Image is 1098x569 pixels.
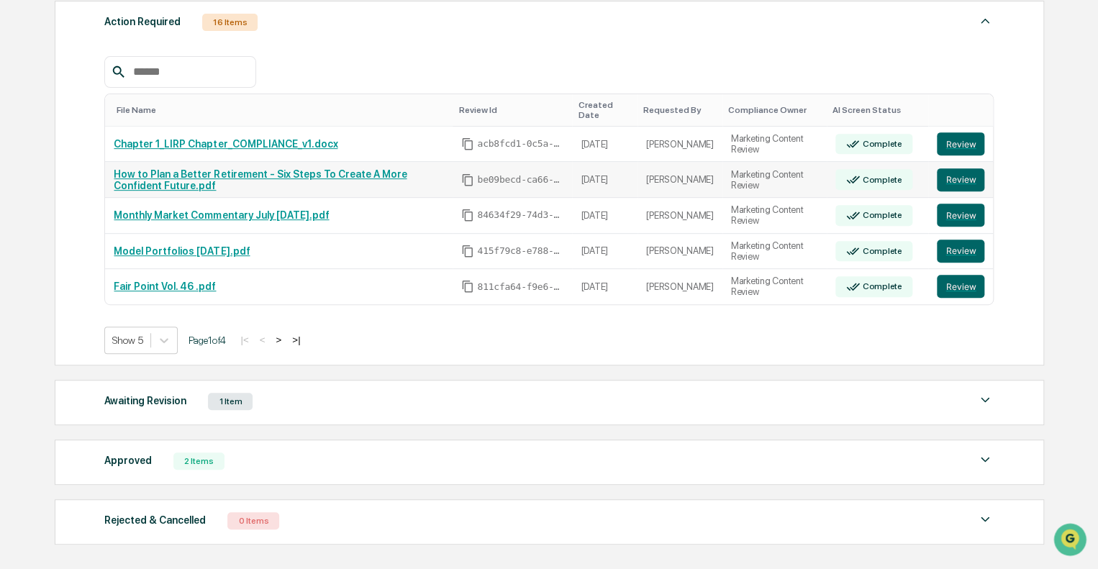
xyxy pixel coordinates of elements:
[49,124,182,136] div: We're available if you need us!
[255,334,270,346] button: <
[236,334,253,346] button: |<
[572,234,638,270] td: [DATE]
[976,12,994,29] img: caret
[173,452,224,470] div: 2 Items
[638,162,722,198] td: [PERSON_NAME]
[227,512,279,529] div: 0 Items
[860,210,902,220] div: Complete
[458,105,566,115] div: Toggle SortBy
[288,334,304,346] button: >|
[143,244,174,255] span: Pylon
[860,246,902,256] div: Complete
[1052,522,1091,560] iframe: Open customer support
[860,175,902,185] div: Complete
[477,174,563,186] span: be09becd-ca66-42a2-9916-32b22f140bf8
[104,391,186,410] div: Awaiting Revision
[976,511,994,528] img: caret
[104,511,206,529] div: Rejected & Cancelled
[722,269,827,304] td: Marketing Content Review
[722,162,827,198] td: Marketing Content Review
[208,393,253,410] div: 1 Item
[189,334,225,346] span: Page 1 of 4
[638,269,722,304] td: [PERSON_NAME]
[101,243,174,255] a: Powered byPylon
[14,183,26,194] div: 🖐️
[114,281,216,292] a: Fair Point Vol. 46 .pdf
[271,334,286,346] button: >
[477,209,563,221] span: 84634f29-74d3-4250-8d85-f2a9a9d035a2
[638,127,722,163] td: [PERSON_NAME]
[461,209,474,222] span: Copy Id
[638,198,722,234] td: [PERSON_NAME]
[832,105,922,115] div: Toggle SortBy
[728,105,821,115] div: Toggle SortBy
[940,105,987,115] div: Toggle SortBy
[976,451,994,468] img: caret
[722,198,827,234] td: Marketing Content Review
[461,245,474,258] span: Copy Id
[722,127,827,163] td: Marketing Content Review
[461,280,474,293] span: Copy Id
[104,183,116,194] div: 🗄️
[14,110,40,136] img: 1746055101610-c473b297-6a78-478c-a979-82029cc54cd1
[572,198,638,234] td: [DATE]
[461,173,474,186] span: Copy Id
[114,138,337,150] a: Chapter 1_LIRP Chapter_COMPLIANCE_v1.docx
[119,181,178,196] span: Attestations
[860,281,902,291] div: Complete
[9,203,96,229] a: 🔎Data Lookup
[477,138,563,150] span: acb8fcd1-0c5a-441d-b68d-5c99c01bed83
[638,234,722,270] td: [PERSON_NAME]
[29,181,93,196] span: Preclearance
[937,132,984,155] button: Review
[104,451,152,470] div: Approved
[37,65,237,81] input: Clear
[477,281,563,293] span: 811cfa64-f9e6-49e6-a735-180c7f50e219
[937,204,984,227] button: Review
[114,245,250,257] a: Model Portfolios [DATE].pdf
[572,162,638,198] td: [DATE]
[202,14,258,31] div: 16 Items
[937,240,984,263] button: Review
[572,127,638,163] td: [DATE]
[14,30,262,53] p: How can we help?
[29,209,91,223] span: Data Lookup
[99,176,184,201] a: 🗄️Attestations
[477,245,563,257] span: 415f79c8-e788-4192-a635-b6f632ccad28
[104,12,181,31] div: Action Required
[117,105,447,115] div: Toggle SortBy
[578,100,632,120] div: Toggle SortBy
[245,114,262,132] button: Start new chat
[937,168,984,191] button: Review
[722,234,827,270] td: Marketing Content Review
[937,275,984,298] button: Review
[9,176,99,201] a: 🖐️Preclearance
[14,210,26,222] div: 🔎
[643,105,717,115] div: Toggle SortBy
[572,269,638,304] td: [DATE]
[114,209,329,221] a: Monthly Market Commentary July [DATE].pdf
[860,139,902,149] div: Complete
[976,391,994,409] img: caret
[461,137,474,150] span: Copy Id
[114,168,407,191] a: How to Plan a Better Retirement - Six Steps To Create A More Confident Future.pdf
[49,110,236,124] div: Start new chat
